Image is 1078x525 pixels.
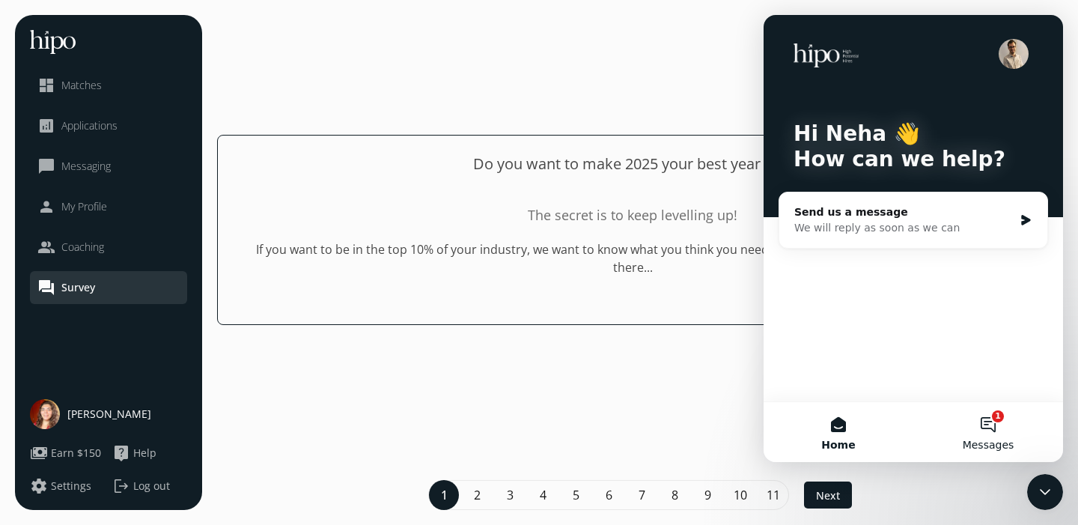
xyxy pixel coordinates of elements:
span: 8 [660,480,689,510]
span: 9 [692,480,722,510]
button: paymentsEarn $150 [30,444,101,462]
a: analyticsApplications [37,117,180,135]
a: paymentsEarn $150 [30,444,105,462]
span: Applications [61,118,118,133]
span: question_answer [37,279,55,297]
span: [PERSON_NAME] [67,407,151,422]
button: settingsSettings [30,477,91,495]
img: hh-logo-white [30,30,76,54]
button: live_helpHelp [112,444,156,462]
span: people [37,238,55,256]
span: 7 [627,480,657,510]
span: Survey [61,280,95,295]
span: 6 [594,480,624,510]
span: person [37,198,55,216]
span: 2 [462,480,492,510]
span: analytics [37,117,55,135]
p: If you want to be in the top 10% of your industry, we want to know what you think you need to get... [236,240,1029,276]
span: My Profile [61,199,107,214]
span: Help [133,446,156,461]
button: Next [804,482,852,509]
span: Settings [51,479,91,494]
iframe: Intercom live chat [1027,474,1063,510]
span: dashboard [37,76,55,94]
iframe: Intercom live chat [764,15,1063,462]
button: logoutLog out [112,477,187,495]
a: dashboardMatches [37,76,180,94]
span: logout [112,477,130,495]
span: 10 [725,480,755,510]
div: The secret is to keep levelling up! [528,204,737,225]
span: 4 [528,480,558,510]
a: chat_bubble_outlineMessaging [37,157,180,175]
a: live_helpHelp [112,444,187,462]
span: chat_bubble_outline [37,157,55,175]
span: settings [30,477,48,495]
a: peopleCoaching [37,238,180,256]
span: 1 [429,480,459,510]
span: 5 [561,480,591,510]
a: question_answerSurvey [37,279,180,297]
img: user-photo [30,399,60,429]
span: 11 [758,480,788,510]
a: settingsSettings [30,477,105,495]
span: Coaching [61,240,104,255]
span: Earn $150 [51,446,101,461]
span: Log out [133,479,170,494]
span: Matches [61,78,102,93]
span: Next [816,488,840,503]
span: live_help [112,444,130,462]
span: payments [30,444,48,462]
a: personMy Profile [37,198,180,216]
p: Do you want to make 2025 your best year yet? [236,154,1029,175]
span: Messaging [61,159,111,174]
span: 3 [495,480,525,510]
